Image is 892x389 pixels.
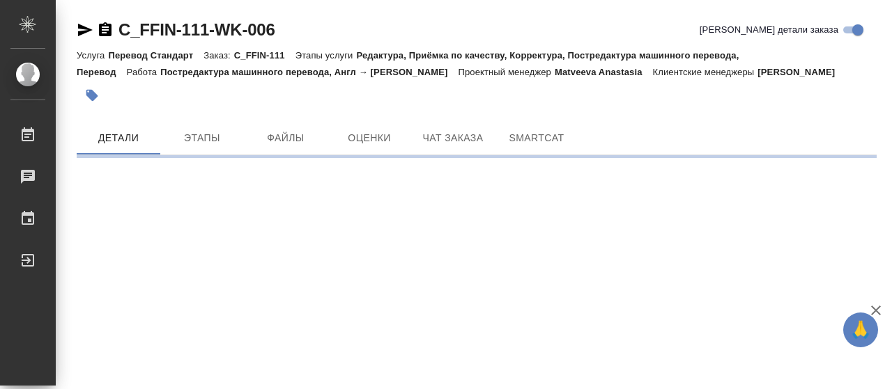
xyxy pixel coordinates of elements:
span: [PERSON_NAME] детали заказа [700,23,838,37]
span: 🙏 [849,315,872,344]
button: Добавить тэг [77,80,107,111]
button: Скопировать ссылку для ЯМессенджера [77,22,93,38]
span: Детали [85,129,152,147]
p: Работа [127,67,161,77]
p: C_FFIN-111 [234,50,295,61]
span: Оценки [336,129,403,147]
p: Заказ: [203,50,233,61]
button: 🙏 [843,312,878,347]
span: Этапы [169,129,236,147]
span: Файлы [252,129,319,147]
p: Этапы услуги [295,50,357,61]
p: Редактура, Приёмка по качеству, Корректура, Постредактура машинного перевода, Перевод [77,50,739,77]
p: Перевод Стандарт [108,50,203,61]
p: [PERSON_NAME] [758,67,845,77]
p: Услуга [77,50,108,61]
p: Клиентские менеджеры [653,67,758,77]
p: Постредактура машинного перевода, Англ → [PERSON_NAME] [160,67,458,77]
p: Проектный менеджер [459,67,555,77]
a: C_FFIN-111-WK-006 [118,20,275,39]
span: Чат заказа [420,129,486,147]
button: Скопировать ссылку [97,22,114,38]
span: SmartCat [503,129,570,147]
p: Matveeva Anastasia [555,67,653,77]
